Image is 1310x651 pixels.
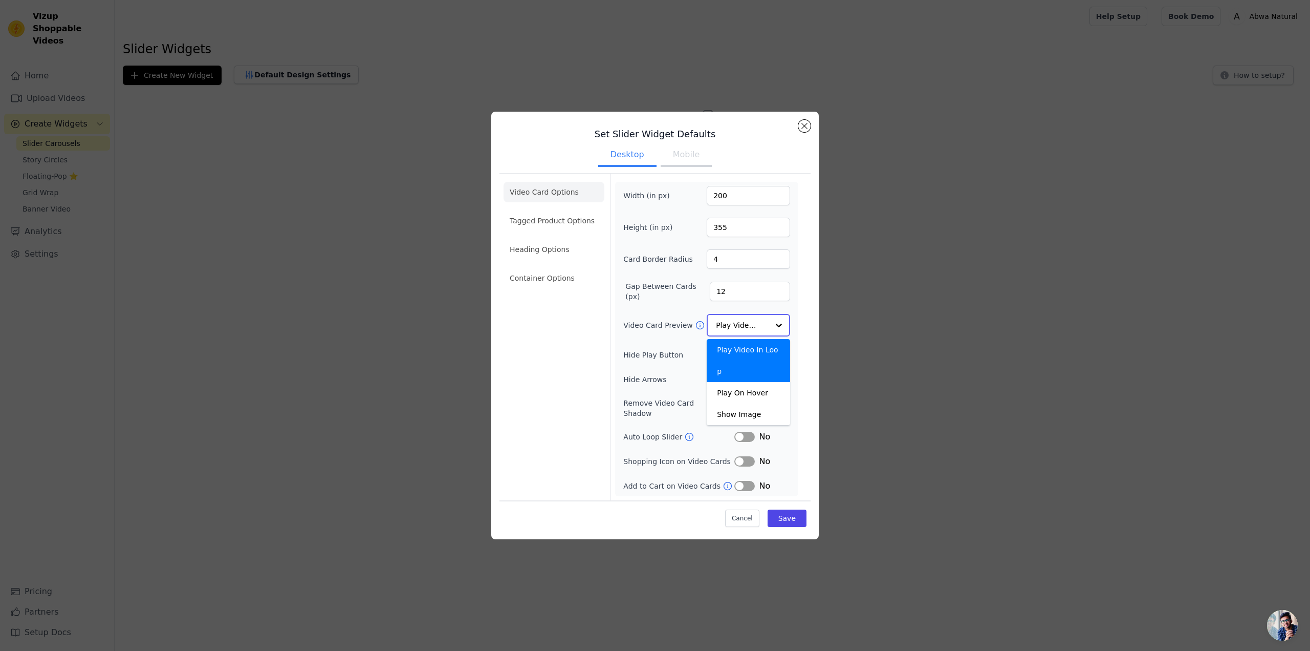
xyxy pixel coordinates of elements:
[598,144,657,167] button: Desktop
[623,350,734,360] label: Hide Play Button
[625,281,710,302] label: Gap Between Cards (px)
[707,339,790,382] div: Play Video In Loop
[707,404,790,425] div: Show Image
[623,320,694,330] label: Video Card Preview
[623,432,684,442] label: Auto Loop Slider
[504,268,604,288] li: Container Options
[623,374,734,385] label: Hide Arrows
[798,120,811,132] button: Close modal
[623,222,679,233] label: Height (in px)
[623,398,724,418] label: Remove Video Card Shadow
[768,510,806,527] button: Save
[504,182,604,202] li: Video Card Options
[623,456,734,467] label: Shopping Icon on Video Cards
[759,431,770,443] span: No
[623,254,693,264] label: Card Border Radius
[504,211,604,231] li: Tagged Product Options
[759,480,770,492] span: No
[499,128,811,140] h3: Set Slider Widget Defaults
[661,144,712,167] button: Mobile
[725,510,759,527] button: Cancel
[1267,610,1298,641] div: Open chat
[623,191,679,201] label: Width (in px)
[504,239,604,260] li: Heading Options
[707,382,790,404] div: Play On Hover
[623,481,723,491] label: Add to Cart on Video Cards
[759,455,770,468] span: No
